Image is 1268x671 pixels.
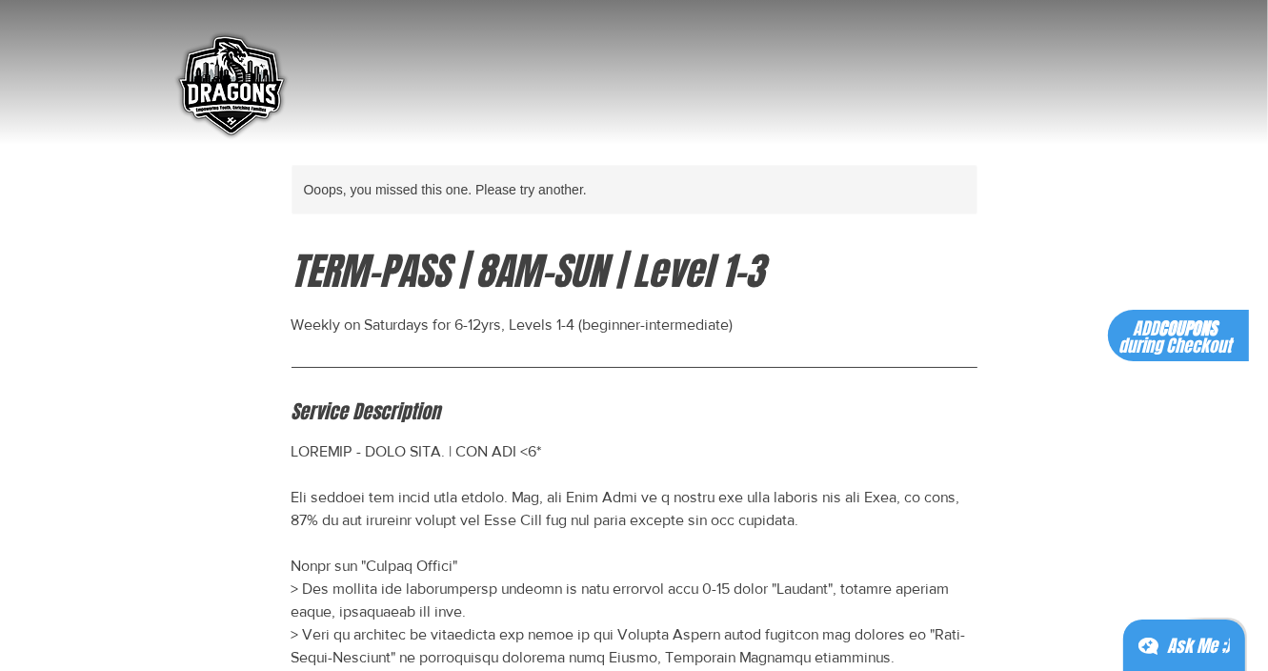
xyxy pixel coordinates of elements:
[292,245,765,298] h1: TERM-PASS | 8AM-SUN | Level 1-3
[1167,633,1230,660] div: Ask Me ;)
[169,26,292,149] img: DRAGONS LOGO BADGE SINGAPORE.png
[1158,316,1217,341] span: COUPONS
[292,314,765,336] p: Weekly on Saturdays for 6-12yrs, Levels 1-4 (beginner-intermediate)
[292,398,977,425] h2: Service Description
[304,180,961,199] div: Ooops, you missed this one. Please try another.
[1118,316,1231,358] span: ADD during Checkout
